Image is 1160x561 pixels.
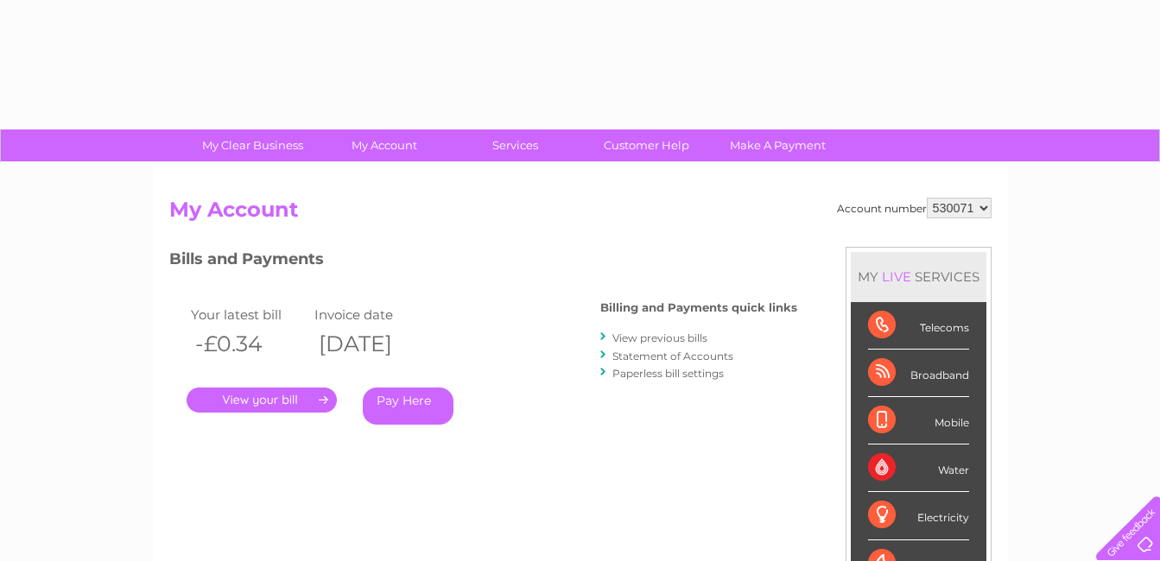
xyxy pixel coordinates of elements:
h2: My Account [169,198,992,230]
div: Water [868,444,969,492]
a: Paperless bill settings [612,367,724,380]
div: Mobile [868,397,969,444]
td: Your latest bill [187,303,311,326]
div: LIVE [878,268,915,285]
th: -£0.34 [187,326,311,362]
h4: Billing and Payments quick links [600,301,797,314]
a: Statement of Accounts [612,350,733,362]
a: Customer Help [575,129,718,161]
a: Make A Payment [707,129,849,161]
a: Services [444,129,586,161]
th: [DATE] [310,326,434,362]
h3: Bills and Payments [169,247,797,277]
div: Account number [837,198,992,218]
div: MY SERVICES [851,252,986,301]
div: Telecoms [868,302,969,350]
a: My Account [313,129,455,161]
td: Invoice date [310,303,434,326]
div: Broadband [868,350,969,397]
a: View previous bills [612,331,707,344]
div: Electricity [868,492,969,539]
a: My Clear Business [181,129,324,161]
a: . [187,388,337,413]
a: Pay Here [363,388,453,425]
